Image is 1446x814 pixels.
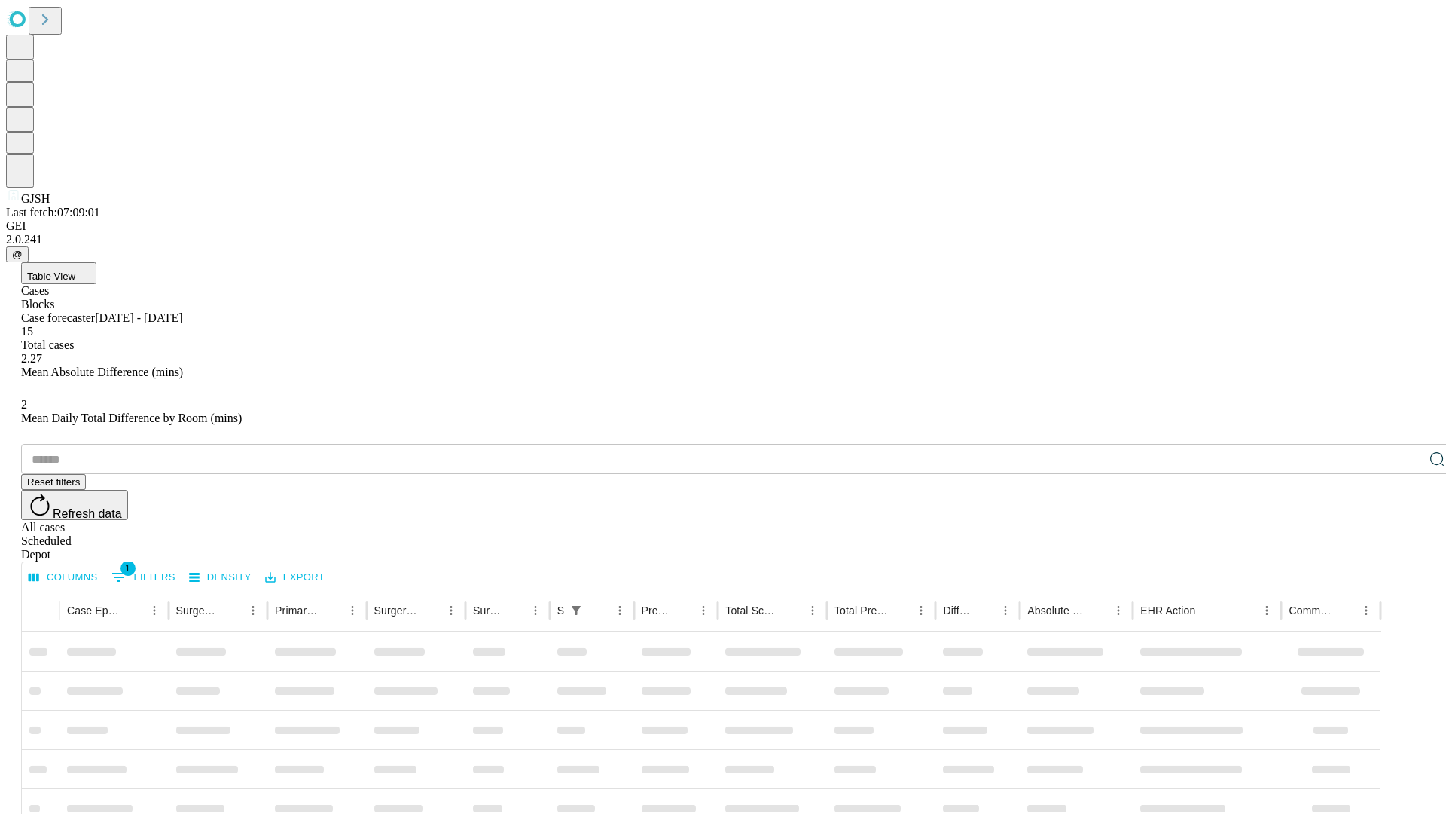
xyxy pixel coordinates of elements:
div: Surgeon Name [176,604,220,617]
button: Select columns [25,566,102,589]
div: Absolute Difference [1027,604,1085,617]
button: Table View [21,262,96,284]
button: Sort [974,600,995,621]
span: 15 [21,325,33,338]
button: Sort [781,600,802,621]
button: Menu [609,600,630,621]
span: [DATE] - [DATE] [95,311,182,324]
button: @ [6,246,29,262]
span: Case forecaster [21,311,95,324]
span: 2 [21,398,27,411]
div: Scheduled In Room Duration [557,604,564,617]
span: GJSH [21,192,50,205]
button: Menu [441,600,462,621]
button: Menu [243,600,264,621]
button: Sort [588,600,609,621]
button: Sort [504,600,525,621]
button: Refresh data [21,490,128,520]
button: Menu [144,600,165,621]
button: Sort [889,600,911,621]
button: Show filters [566,600,587,621]
button: Menu [1356,600,1377,621]
div: Surgery Date [473,604,502,617]
span: @ [12,249,23,260]
span: Mean Absolute Difference (mins) [21,366,183,378]
span: Last fetch: 07:09:01 [6,206,100,219]
button: Density [185,566,255,589]
span: Refresh data [53,507,122,520]
div: Difference [943,604,972,617]
button: Menu [802,600,823,621]
button: Sort [1087,600,1108,621]
div: Case Epic Id [67,604,121,617]
span: 1 [120,561,136,576]
button: Sort [221,600,243,621]
div: 2.0.241 [6,233,1440,246]
span: Mean Daily Total Difference by Room (mins) [21,412,242,424]
button: Menu [911,600,932,621]
button: Menu [693,600,714,621]
button: Sort [1335,600,1356,621]
div: Total Predicted Duration [834,604,889,617]
div: Surgery Name [374,604,418,617]
div: GEI [6,219,1440,233]
button: Sort [123,600,144,621]
button: Menu [1108,600,1129,621]
span: Table View [27,271,75,282]
button: Sort [321,600,342,621]
button: Reset filters [21,474,86,490]
button: Menu [995,600,1016,621]
button: Sort [419,600,441,621]
button: Menu [342,600,363,621]
button: Menu [1256,600,1277,621]
div: Predicted In Room Duration [642,604,671,617]
div: EHR Action [1140,604,1195,617]
button: Export [261,566,328,589]
button: Sort [1197,600,1218,621]
div: 1 active filter [566,600,587,621]
span: Reset filters [27,476,80,488]
div: Total Scheduled Duration [725,604,779,617]
button: Sort [672,600,693,621]
button: Show filters [108,565,179,589]
span: 2.27 [21,352,42,365]
span: Total cases [21,338,74,351]
button: Menu [525,600,546,621]
div: Comments [1289,604,1332,617]
div: Primary Service [275,604,319,617]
